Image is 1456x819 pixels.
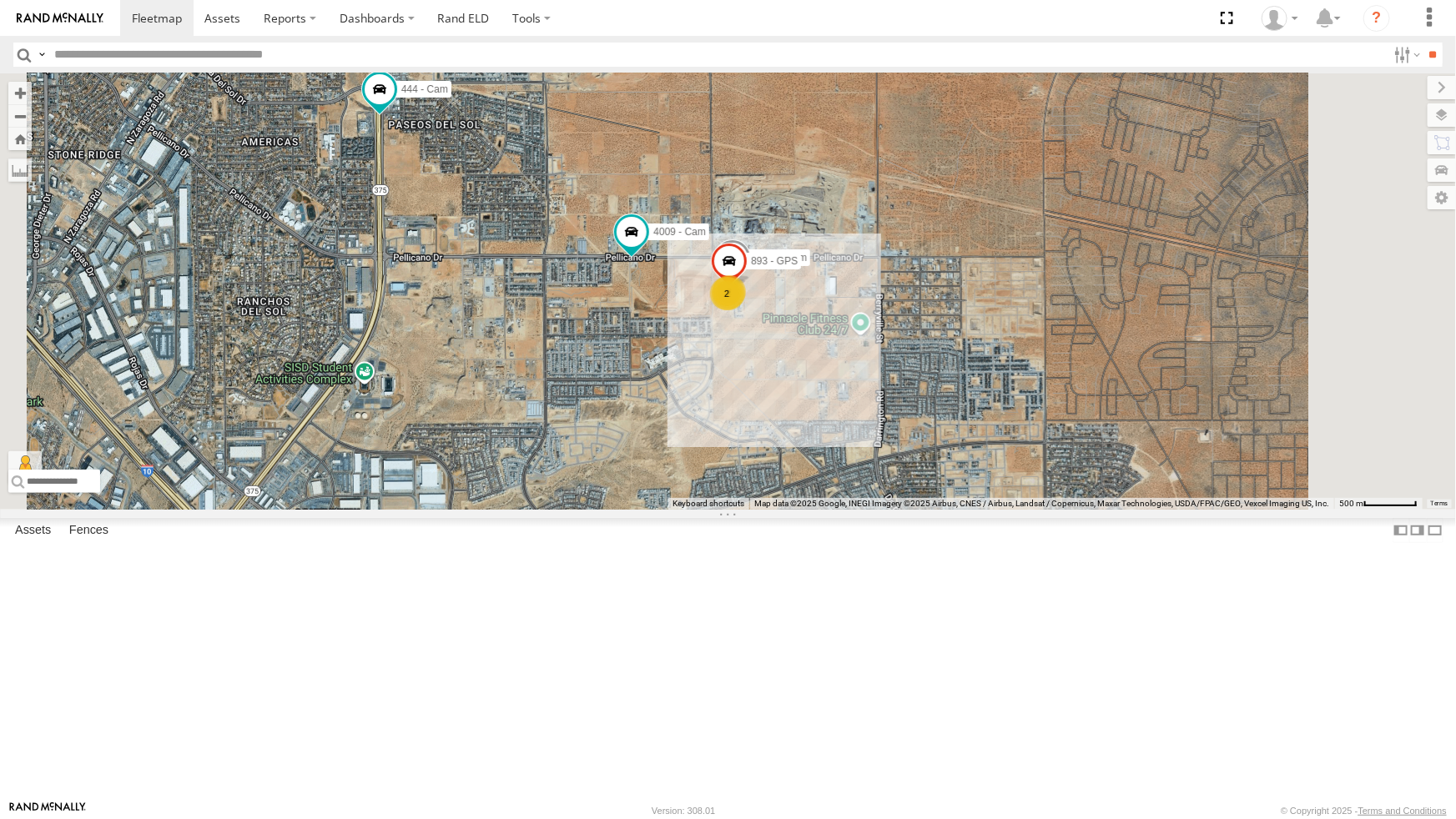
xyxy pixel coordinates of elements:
[1363,5,1390,32] i: ?
[35,43,48,67] label: Search Query
[754,499,1329,508] span: Map data ©2025 Google, INEGI Imagery ©2025 Airbus, CNES / Airbus, Landsat / Copernicus, Maxar Tec...
[710,277,743,310] div: 2
[753,252,806,264] span: F350 - Cam
[1256,6,1304,31] div: Armando Sotelo
[712,277,745,310] div: 2
[1409,518,1426,542] label: Dock Summary Table to the Right
[17,13,103,24] img: rand-logo.svg
[1428,186,1456,209] label: Map Settings
[8,128,32,150] button: Zoom Home
[8,82,32,104] button: Zoom in
[401,83,447,95] span: 444 - Cam
[653,226,706,238] span: 4009 - Cam
[1334,498,1423,510] button: Map Scale: 500 m per 61 pixels
[652,806,715,816] div: Version: 308.01
[1358,806,1447,816] a: Terms and Conditions
[9,802,86,819] a: Visit our Website
[1281,806,1447,816] div: © Copyright 2025 -
[61,519,117,542] label: Fences
[8,451,42,485] button: Drag Pegman onto the map to open Street View
[1431,500,1448,507] a: Terms (opens in new tab)
[1339,499,1363,508] span: 500 m
[713,275,746,309] div: 2
[1427,518,1443,542] label: Hide Summary Table
[8,158,32,182] label: Measure
[1388,43,1423,67] label: Search Filter Options
[7,519,59,542] label: Assets
[751,255,798,267] span: 893 - GPS
[1393,518,1409,542] label: Dock Summary Table to the Left
[8,104,32,128] button: Zoom out
[673,498,744,510] button: Keyboard shortcuts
